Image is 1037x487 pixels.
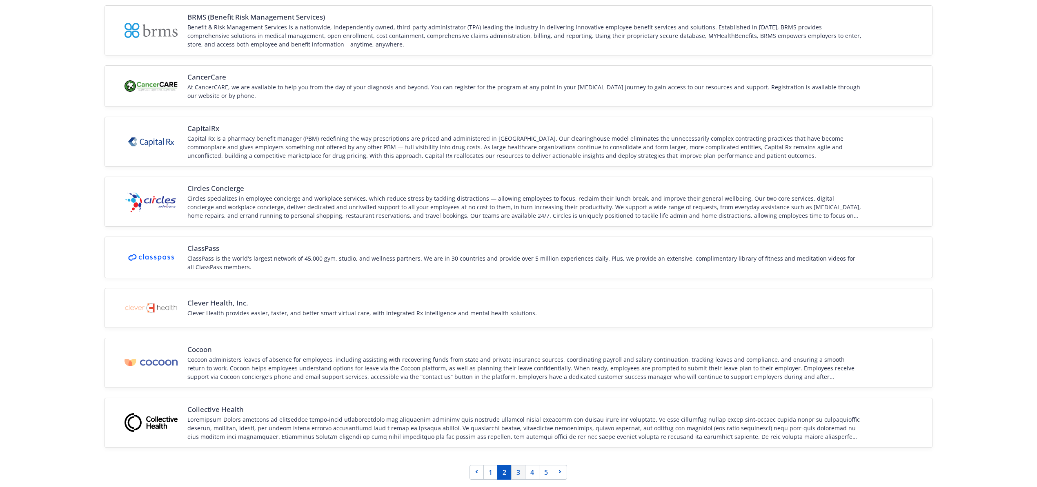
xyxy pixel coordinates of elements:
[187,309,537,317] div: Clever Health provides easier, faster, and better smart virtual care, with integrated Rx intellig...
[187,72,862,82] span: CancerCare
[470,465,484,480] a: Previous page
[187,12,862,22] span: BRMS (Benefit Risk Management Services)
[125,295,178,321] img: Vendor logo for Clever Health, Inc.
[125,359,178,367] img: Vendor logo for Cocoon
[483,465,498,480] a: Page 1
[511,465,525,480] a: Page 3
[187,415,862,441] div: Loremipsum Dolors ametcons ad elitseddoe tempo-incid utlaboreetdolo mag aliquaenim adminimv quis ...
[125,133,178,151] img: Vendor logo for CapitalRx
[187,254,862,271] div: ClassPass is the world's largest network of 45,000 gym, studio, and wellness partners. We are in ...
[125,191,178,213] img: Vendor logo for Circles Concierge
[187,83,862,100] div: At CancerCARE, we are available to help you from the day of your diagnosis and beyond. You can re...
[125,80,178,92] img: Vendor logo for CancerCare
[497,465,512,480] a: Page 2 is your current page
[187,184,862,193] span: Circles Concierge
[187,355,862,381] div: Cocoon administers leaves of absence for employees, including assisting with recovering funds fro...
[539,465,553,480] a: Page 5
[187,23,862,49] div: Benefit & Risk Management Services is a nationwide, independently owned, third-party administrato...
[187,298,537,308] span: Clever Health, Inc.
[187,134,862,160] div: Capital Rx is a pharmacy benefit manager (PBM) redefining the way prescriptions are priced and ad...
[125,250,178,264] img: Vendor logo for ClassPass
[187,345,862,354] span: Cocoon
[187,243,862,253] span: ClassPass
[553,465,567,480] a: Next page
[125,23,178,38] img: Vendor logo for BRMS (Benefit Risk Management Services)
[187,124,862,133] span: CapitalRx
[525,465,539,480] a: Page 4
[187,405,862,414] span: Collective Health
[187,194,862,220] div: Circles specializes in employee concierge and workplace services, which reduce stress by tackling...
[125,413,178,432] img: Vendor logo for Collective Health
